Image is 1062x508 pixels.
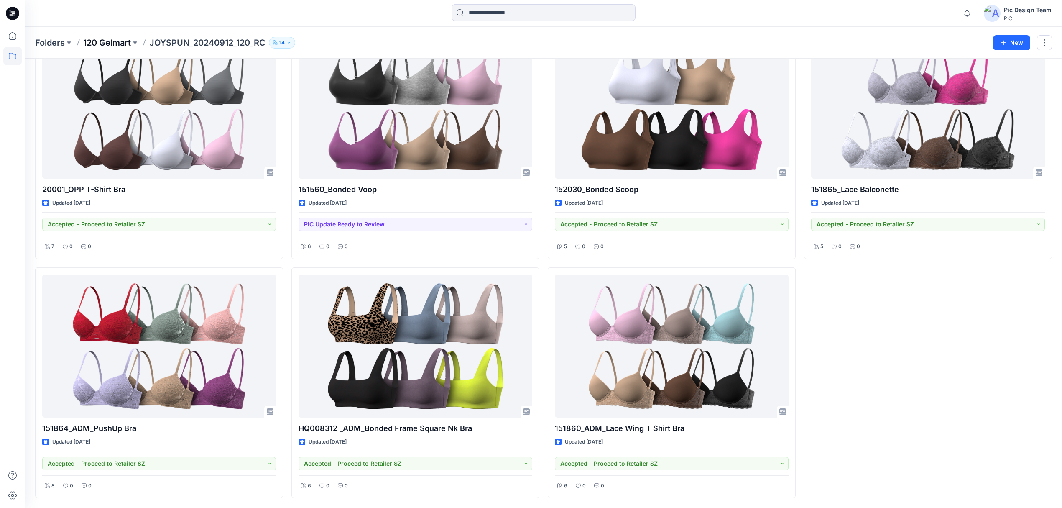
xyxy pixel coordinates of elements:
p: 0 [582,482,586,490]
p: 0 [345,482,348,490]
p: 151860_ADM_Lace Wing T Shirt Bra [555,423,789,434]
p: 20001_OPP T-Shirt Bra [42,184,276,195]
p: 151560_Bonded Voop [299,184,532,195]
button: 14 [269,37,295,49]
p: JOYSPUN_20240912_120_RC [149,37,265,49]
p: 0 [69,242,73,251]
p: 152030_Bonded Scoop [555,184,789,195]
p: 0 [70,482,73,490]
p: Updated [DATE] [52,438,90,446]
p: 0 [326,242,329,251]
p: 0 [857,242,860,251]
p: Updated [DATE] [565,199,603,208]
p: Updated [DATE] [821,199,859,208]
p: Updated [DATE] [565,438,603,446]
a: 151560_Bonded Voop [299,36,532,179]
p: 8 [51,482,55,490]
p: 0 [88,482,92,490]
p: Updated [DATE] [52,199,90,208]
p: 5 [564,242,567,251]
p: 0 [345,242,348,251]
p: 6 [308,482,311,490]
p: 151865_Lace Balconette [811,184,1045,195]
p: 5 [820,242,823,251]
p: Updated [DATE] [309,438,347,446]
p: 0 [600,242,604,251]
p: 7 [51,242,54,251]
a: 151864_ADM_PushUp Bra [42,275,276,418]
a: 120 Gelmart [83,37,131,49]
a: 151865_Lace Balconette [811,36,1045,179]
p: 6 [308,242,311,251]
a: HQ008312 _ADM_Bonded Frame Square Nk Bra [299,275,532,418]
p: Updated [DATE] [309,199,347,208]
a: Folders [35,37,65,49]
p: 0 [326,482,329,490]
p: 14 [279,38,285,47]
p: 0 [601,482,604,490]
p: 0 [88,242,91,251]
img: avatar [984,5,1001,22]
div: Pic Design Team [1004,5,1052,15]
a: 20001_OPP T-Shirt Bra [42,36,276,179]
p: HQ008312 _ADM_Bonded Frame Square Nk Bra [299,423,532,434]
button: New [993,35,1030,50]
p: 151864_ADM_PushUp Bra [42,423,276,434]
div: PIC [1004,15,1052,21]
a: 151860_ADM_Lace Wing T Shirt Bra [555,275,789,418]
p: 0 [838,242,842,251]
p: 0 [582,242,585,251]
a: 152030_Bonded Scoop [555,36,789,179]
p: 6 [564,482,567,490]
